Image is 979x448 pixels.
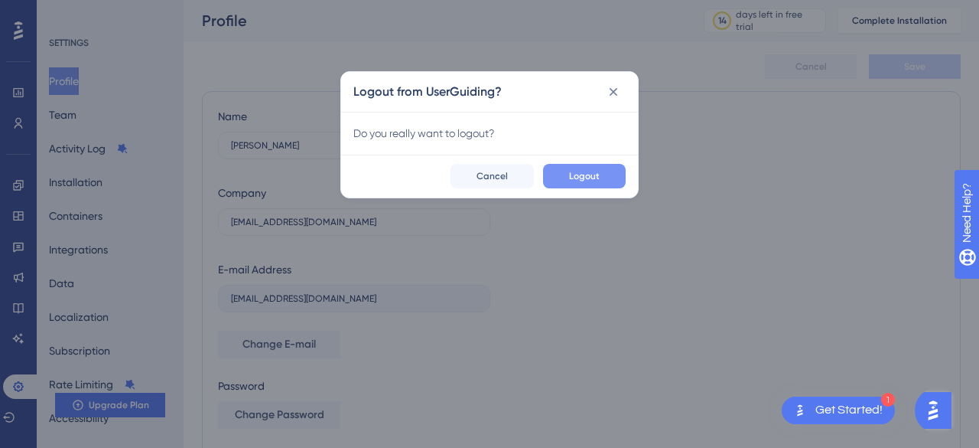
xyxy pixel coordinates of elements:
[476,170,508,182] span: Cancel
[782,397,895,424] div: Open Get Started! checklist, remaining modules: 1
[791,401,809,420] img: launcher-image-alternative-text
[353,83,502,101] h2: Logout from UserGuiding?
[569,170,600,182] span: Logout
[353,124,626,142] div: Do you really want to logout?
[815,402,883,419] div: Get Started!
[881,393,895,407] div: 1
[36,4,96,22] span: Need Help?
[915,388,961,433] iframe: UserGuiding AI Assistant Launcher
